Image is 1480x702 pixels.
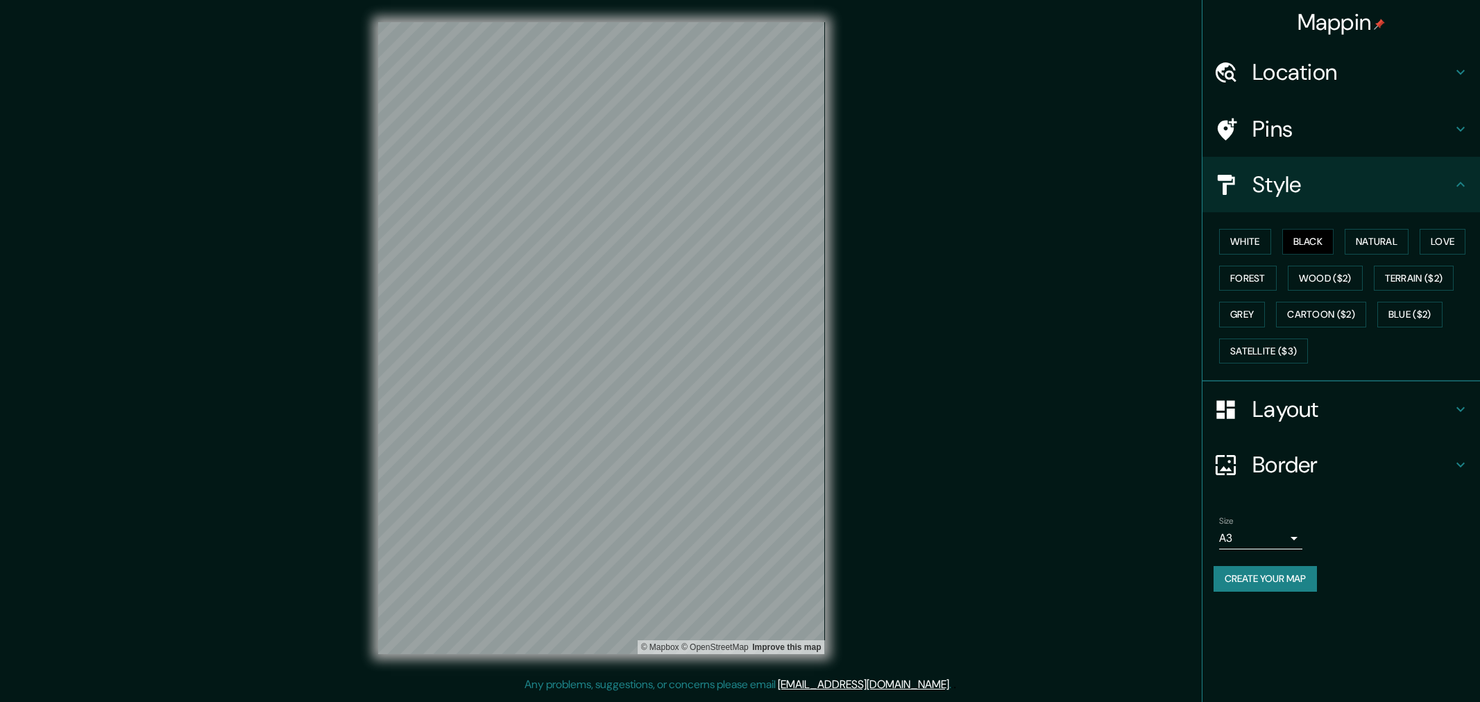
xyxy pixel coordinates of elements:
[1252,171,1452,198] h4: Style
[1219,515,1234,527] label: Size
[1219,527,1302,549] div: A3
[1252,58,1452,86] h4: Location
[1202,382,1480,437] div: Layout
[1345,229,1409,255] button: Natural
[1252,115,1452,143] h4: Pins
[1298,8,1386,36] h4: Mappin
[1252,395,1452,423] h4: Layout
[1219,229,1271,255] button: White
[378,22,825,654] canvas: Map
[1374,266,1454,291] button: Terrain ($2)
[951,676,953,693] div: .
[681,642,749,652] a: OpenStreetMap
[1276,302,1366,327] button: Cartoon ($2)
[778,677,949,692] a: [EMAIL_ADDRESS][DOMAIN_NAME]
[1219,339,1308,364] button: Satellite ($3)
[1202,44,1480,100] div: Location
[641,642,679,652] a: Mapbox
[1377,302,1443,327] button: Blue ($2)
[1282,229,1334,255] button: Black
[752,642,821,652] a: Map feedback
[953,676,956,693] div: .
[1202,157,1480,212] div: Style
[525,676,951,693] p: Any problems, suggestions, or concerns please email .
[1374,19,1385,30] img: pin-icon.png
[1252,451,1452,479] h4: Border
[1356,648,1465,687] iframe: Help widget launcher
[1420,229,1465,255] button: Love
[1219,266,1277,291] button: Forest
[1288,266,1363,291] button: Wood ($2)
[1202,437,1480,493] div: Border
[1214,566,1317,592] button: Create your map
[1219,302,1265,327] button: Grey
[1202,101,1480,157] div: Pins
